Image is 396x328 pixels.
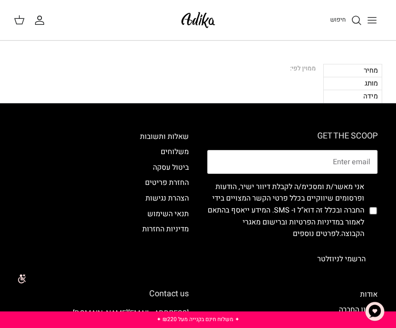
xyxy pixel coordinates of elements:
[179,9,218,31] img: Adika IL
[157,315,239,323] a: ✦ משלוח חינם בקנייה מעל ₪220 ✦
[7,266,32,292] img: accessibility_icon02.svg
[323,64,382,77] div: מחיר
[142,224,189,235] a: מדיניות החזרות
[323,90,382,103] div: מידה
[362,10,382,30] button: Toggle menu
[290,64,316,74] div: ממוין לפי:
[207,150,378,174] input: Email
[147,208,189,219] a: תנאי השימוש
[330,15,362,26] a: חיפוש
[361,298,389,325] button: צ'אט
[305,247,378,270] button: הרשמי לניוזלטר
[18,289,189,299] h6: Contact us
[73,308,189,319] a: [EMAIL_ADDRESS][DOMAIN_NAME]
[330,15,346,24] span: חיפוש
[153,162,189,173] a: ביטול עסקה
[146,193,189,204] a: הצהרת נגישות
[161,146,189,157] a: משלוחים
[9,131,198,270] div: Secondary navigation
[360,289,378,300] a: אודות
[339,304,378,315] a: תקנון החברה
[323,77,382,90] div: מותג
[207,181,364,240] label: אני מאשר/ת ומסכימ/ה לקבלת דיוור ישיר, הודעות ופרסומים שיווקיים בכלל פרטי הקשר המצויים בידי החברה ...
[34,15,49,26] a: החשבון שלי
[140,131,189,142] a: שאלות ותשובות
[293,228,339,239] a: לפרטים נוספים
[207,131,378,141] h6: GET THE SCOOP
[145,177,189,188] a: החזרת פריטים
